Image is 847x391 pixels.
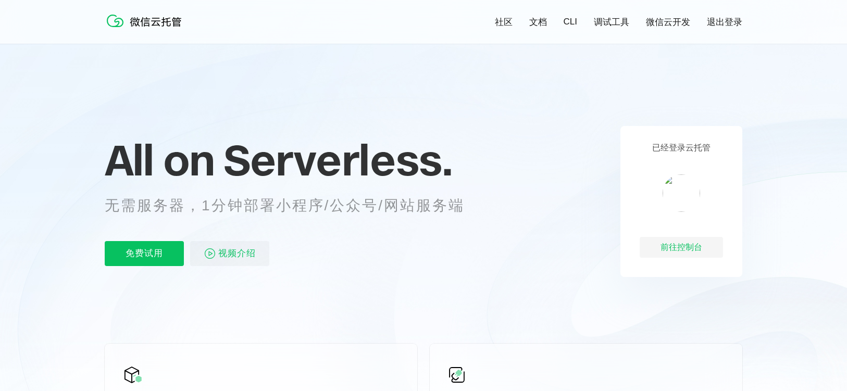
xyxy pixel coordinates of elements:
a: 微信云托管 [105,24,188,33]
div: 前往控制台 [640,237,723,258]
a: 退出登录 [707,16,742,28]
a: CLI [564,17,577,27]
span: All on [105,134,214,186]
a: 文档 [529,16,547,28]
p: 无需服务器，1分钟部署小程序/公众号/网站服务端 [105,195,484,216]
p: 免费试用 [105,241,184,266]
span: Serverless. [223,134,452,186]
a: 调试工具 [594,16,629,28]
a: 社区 [495,16,513,28]
img: video_play.svg [204,247,216,260]
img: 微信云托管 [105,10,188,31]
p: 已经登录云托管 [652,143,711,154]
a: 微信云开发 [646,16,690,28]
span: 视频介绍 [218,241,256,266]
